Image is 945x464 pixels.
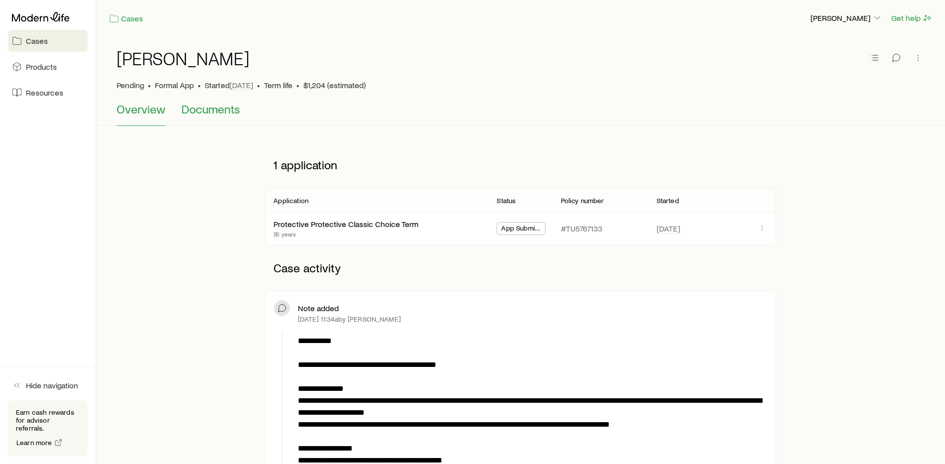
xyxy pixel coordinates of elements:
[266,150,776,180] p: 1 application
[8,374,88,396] button: Hide navigation
[497,197,516,205] p: Status
[501,224,540,234] span: App Submitted
[561,224,602,233] p: #TU5767133
[273,219,418,229] a: Protective Protective Classic Choice Term
[155,80,194,90] span: Formal App
[8,56,88,78] a: Products
[117,80,144,90] p: Pending
[26,62,57,72] span: Products
[266,253,776,283] p: Case activity
[273,219,418,230] div: Protective Protective Classic Choice Term
[8,400,88,456] div: Earn cash rewards for advisor referrals.Learn more
[181,102,240,116] span: Documents
[117,48,250,68] h1: [PERSON_NAME]
[298,303,339,313] p: Note added
[296,80,299,90] span: •
[26,380,78,390] span: Hide navigation
[810,13,882,23] p: [PERSON_NAME]
[198,80,201,90] span: •
[16,439,52,446] span: Learn more
[117,102,925,126] div: Case details tabs
[148,80,151,90] span: •
[257,80,260,90] span: •
[117,102,165,116] span: Overview
[8,30,88,52] a: Cases
[810,12,883,24] button: [PERSON_NAME]
[561,197,604,205] p: Policy number
[303,80,366,90] span: $1,204 (estimated)
[8,82,88,104] a: Resources
[264,80,292,90] span: Term life
[109,13,143,24] a: Cases
[16,408,80,432] p: Earn cash rewards for advisor referrals.
[298,315,401,323] p: [DATE] 11:34a by [PERSON_NAME]
[26,36,48,46] span: Cases
[891,12,933,24] button: Get help
[657,197,679,205] p: Started
[205,80,253,90] p: Started
[273,197,308,205] p: Application
[273,230,418,238] p: 25 years
[657,224,680,233] span: [DATE]
[26,88,63,98] span: Resources
[230,80,253,90] span: [DATE]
